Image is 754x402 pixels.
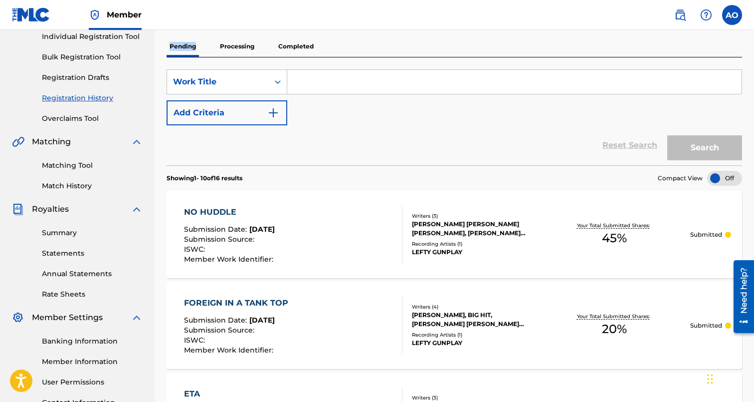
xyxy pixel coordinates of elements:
[674,9,686,21] img: search
[42,336,143,347] a: Banking Information
[670,5,690,25] a: Public Search
[184,245,207,254] span: ISWC :
[42,113,143,124] a: Overclaims Tool
[217,36,257,57] p: Processing
[700,9,712,21] img: help
[131,312,143,324] img: expand
[275,36,317,57] p: Completed
[184,316,249,325] span: Submission Date :
[32,136,71,148] span: Matching
[42,52,143,62] a: Bulk Registration Tool
[704,354,754,402] iframe: Chat Widget
[42,357,143,367] a: Member Information
[577,313,652,320] p: Your Total Submitted Shares:
[167,69,742,165] form: Search Form
[131,203,143,215] img: expand
[12,7,50,22] img: MLC Logo
[184,225,249,234] span: Submission Date :
[32,203,69,215] span: Royalties
[184,326,257,335] span: Submission Source :
[249,316,275,325] span: [DATE]
[249,225,275,234] span: [DATE]
[690,321,722,330] p: Submitted
[167,36,199,57] p: Pending
[131,136,143,148] img: expand
[602,229,627,247] span: 45 %
[42,93,143,103] a: Registration History
[32,312,103,324] span: Member Settings
[267,107,279,119] img: 9d2ae6d4665cec9f34b9.svg
[12,312,24,324] img: Member Settings
[42,160,143,171] a: Matching Tool
[184,388,276,400] div: ETA
[167,282,742,369] a: FOREIGN IN A TANK TOPSubmission Date:[DATE]Submission Source:ISWC:Member Work Identifier:Writers ...
[42,31,143,42] a: Individual Registration Tool
[412,240,539,248] div: Recording Artists ( 1 )
[696,5,716,25] div: Help
[412,339,539,348] div: LEFTY GUNPLAY
[722,5,742,25] div: User Menu
[602,320,627,338] span: 20 %
[726,256,754,338] iframe: Resource Center
[42,228,143,238] a: Summary
[707,364,713,394] div: Drag
[42,289,143,300] a: Rate Sheets
[184,235,257,244] span: Submission Source :
[184,346,276,355] span: Member Work Identifier :
[173,76,263,88] div: Work Title
[167,191,742,278] a: NO HUDDLESubmission Date:[DATE]Submission Source:ISWC:Member Work Identifier:Writers (3)[PERSON_N...
[42,269,143,279] a: Annual Statements
[12,136,24,148] img: Matching
[107,9,142,20] span: Member
[184,336,207,345] span: ISWC :
[690,230,722,239] p: Submitted
[167,100,287,125] button: Add Criteria
[89,9,101,21] img: Top Rightsholder
[658,174,703,183] span: Compact View
[42,72,143,83] a: Registration Drafts
[184,297,293,309] div: FOREIGN IN A TANK TOP
[42,181,143,191] a: Match History
[412,331,539,339] div: Recording Artists ( 1 )
[42,248,143,259] a: Statements
[184,255,276,264] span: Member Work Identifier :
[167,174,242,183] p: Showing 1 - 10 of 16 results
[412,220,539,238] div: [PERSON_NAME] [PERSON_NAME] [PERSON_NAME], [PERSON_NAME] [PERSON_NAME]
[412,248,539,257] div: LEFTY GUNPLAY
[412,212,539,220] div: Writers ( 3 )
[12,203,24,215] img: Royalties
[412,311,539,329] div: [PERSON_NAME], BIG HIT, [PERSON_NAME] [PERSON_NAME] [PERSON_NAME]
[577,222,652,229] p: Your Total Submitted Shares:
[184,206,276,218] div: NO HUDDLE
[412,394,539,402] div: Writers ( 3 )
[412,303,539,311] div: Writers ( 4 )
[42,377,143,388] a: User Permissions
